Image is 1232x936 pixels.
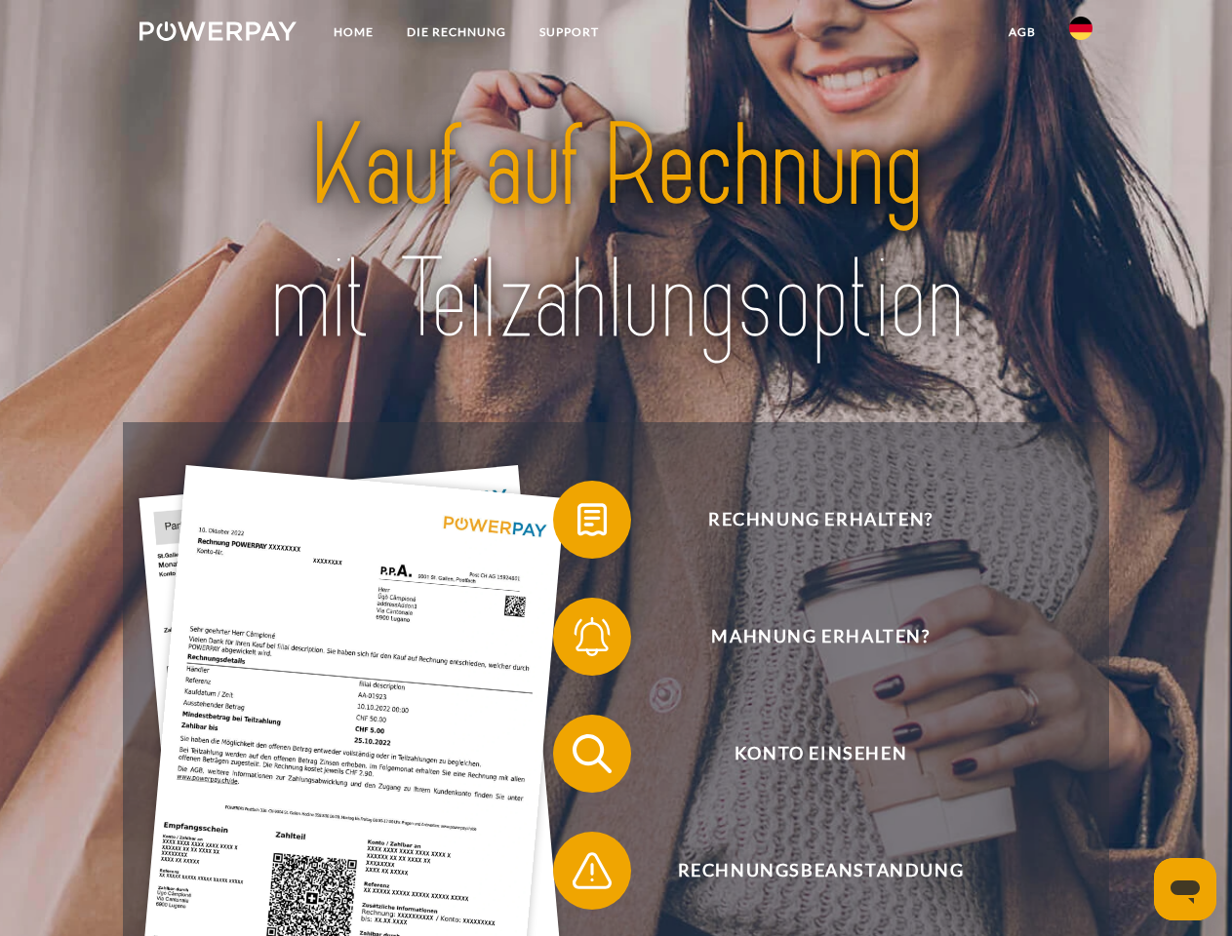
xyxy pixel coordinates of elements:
span: Rechnungsbeanstandung [581,832,1059,910]
button: Rechnungsbeanstandung [553,832,1060,910]
img: qb_bill.svg [568,495,616,544]
span: Mahnung erhalten? [581,598,1059,676]
a: Home [317,15,390,50]
button: Rechnung erhalten? [553,481,1060,559]
a: SUPPORT [523,15,616,50]
img: logo-powerpay-white.svg [139,21,297,41]
img: title-powerpay_de.svg [186,94,1046,373]
a: DIE RECHNUNG [390,15,523,50]
a: agb [992,15,1053,50]
img: qb_warning.svg [568,846,616,895]
button: Mahnung erhalten? [553,598,1060,676]
img: de [1069,17,1093,40]
img: qb_search.svg [568,729,616,778]
button: Konto einsehen [553,715,1060,793]
iframe: Schaltfläche zum Öffnen des Messaging-Fensters [1154,858,1216,920]
span: Konto einsehen [581,715,1059,793]
img: qb_bell.svg [568,612,616,661]
span: Rechnung erhalten? [581,481,1059,559]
